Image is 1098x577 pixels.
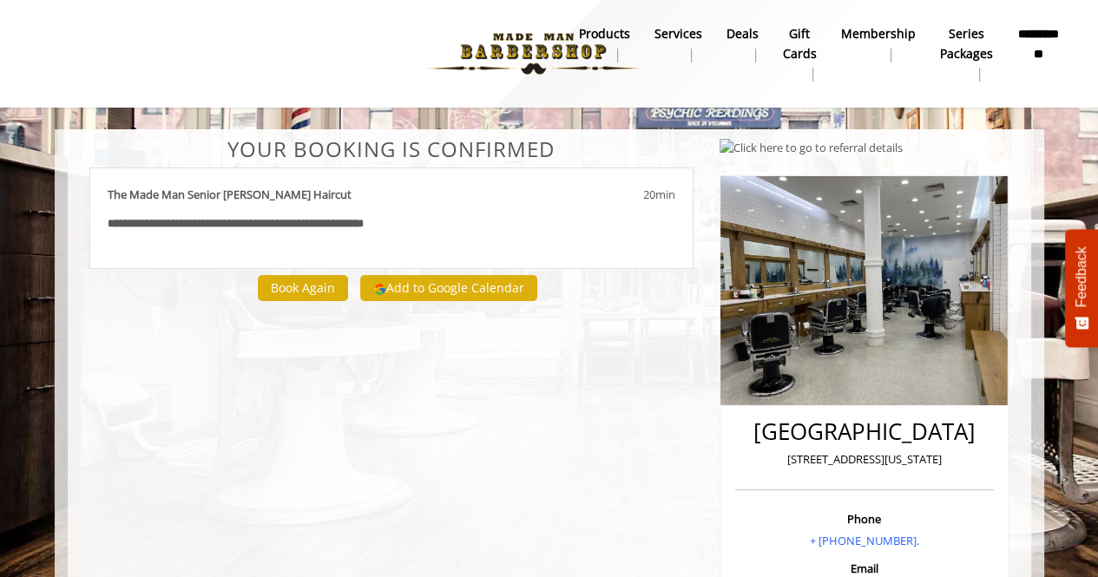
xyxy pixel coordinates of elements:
button: Feedback - Show survey [1065,229,1098,347]
b: The Made Man Senior [PERSON_NAME] Haircut [108,186,352,204]
a: Productsproducts [567,22,642,67]
h2: [GEOGRAPHIC_DATA] [740,419,990,444]
p: [STREET_ADDRESS][US_STATE] [740,450,990,469]
b: Deals [727,24,759,43]
img: Made Man Barbershop logo [414,6,653,102]
a: Series packagesSeries packages [928,22,1005,86]
b: Series packages [940,24,993,63]
span: Feedback [1074,246,1089,307]
center: Your Booking is confirmed [89,138,694,161]
a: + [PHONE_NUMBER]. [810,533,919,548]
a: MembershipMembership [829,22,928,67]
b: Membership [841,24,916,43]
h3: Phone [740,513,990,525]
h3: Email [740,562,990,574]
img: Click here to go to referral details [720,139,903,157]
b: Services [654,24,702,43]
b: products [579,24,630,43]
button: Add to Google Calendar [360,275,537,301]
a: ServicesServices [642,22,714,67]
button: Book Again [258,275,348,300]
a: Gift cardsgift cards [771,22,829,86]
b: gift cards [783,24,817,63]
div: 20min [503,186,675,204]
a: DealsDeals [714,22,771,67]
